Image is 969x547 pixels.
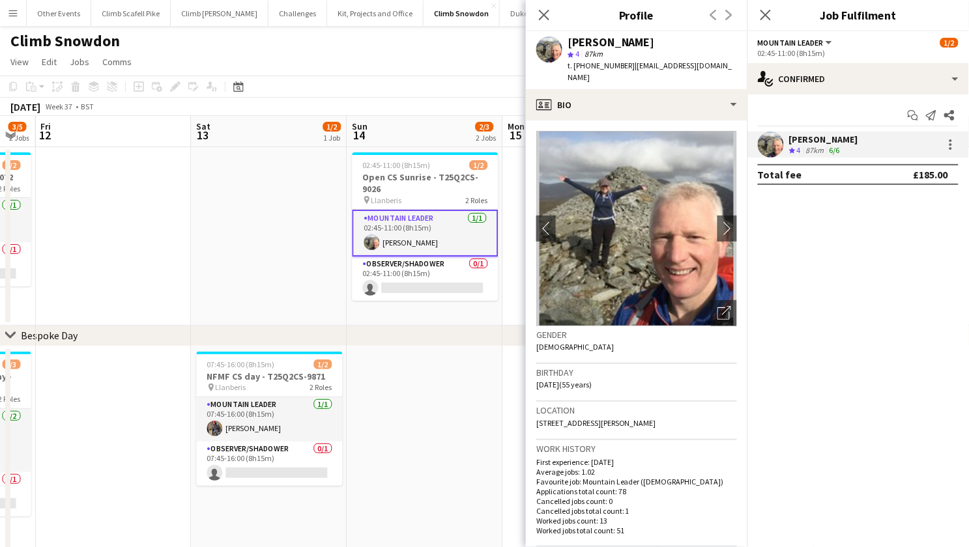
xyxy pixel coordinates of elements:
[500,1,582,26] button: Duke of Edinburgh
[102,56,132,68] span: Comms
[10,56,29,68] span: View
[70,56,89,68] span: Jobs
[789,133,858,145] div: [PERSON_NAME]
[324,133,341,143] div: 1 Job
[42,56,57,68] span: Edit
[568,61,635,70] span: t. [PHONE_NUMBER]
[327,1,424,26] button: Kit, Projects and Office
[575,49,579,59] span: 4
[536,526,737,535] p: Worked jobs total count: 51
[466,195,488,205] span: 2 Roles
[353,210,499,257] app-card-role: Mountain Leader1/102:45-11:00 (8h15m)[PERSON_NAME]
[536,496,737,506] p: Cancelled jobs count: 0
[351,128,368,143] span: 14
[582,49,605,59] span: 87km
[310,382,332,392] span: 2 Roles
[536,367,737,378] h3: Birthday
[758,38,834,48] button: Mountain Leader
[526,89,747,120] div: Bio
[353,120,368,132] span: Sun
[65,53,94,70] a: Jobs
[97,53,137,70] a: Comms
[197,371,343,382] h3: NFMF CS day - T25Q2CS-9871
[323,122,341,132] span: 1/2
[353,171,499,195] h3: Open CS Sunrise - T25Q2CS-9026
[568,61,732,82] span: | [EMAIL_ADDRESS][DOMAIN_NAME]
[41,120,51,132] span: Fri
[197,397,343,442] app-card-role: Mountain Leader1/107:45-16:00 (8h15m)[PERSON_NAME]
[10,31,120,51] h1: Climb Snowdon
[371,195,402,205] span: Llanberis
[536,380,592,389] span: [DATE] (55 years)
[363,160,431,170] span: 02:45-11:00 (8h15m)
[747,7,969,23] h3: Job Fulfilment
[914,168,948,181] div: £185.00
[536,443,737,455] h3: Work history
[8,122,27,132] span: 3/5
[216,382,246,392] span: Llanberis
[797,145,801,155] span: 4
[536,329,737,341] h3: Gender
[197,352,343,486] app-job-card: 07:45-16:00 (8h15m)1/2NFMF CS day - T25Q2CS-9871 Llanberis2 RolesMountain Leader1/107:45-16:00 (8...
[36,53,62,70] a: Edit
[526,7,747,23] h3: Profile
[506,128,525,143] span: 15
[39,128,51,143] span: 12
[27,1,91,26] button: Other Events
[353,152,499,301] app-job-card: 02:45-11:00 (8h15m)1/2Open CS Sunrise - T25Q2CS-9026 Llanberis2 RolesMountain Leader1/102:45-11:0...
[10,100,40,113] div: [DATE]
[536,477,737,486] p: Favourite job: Mountain Leader ([DEMOGRAPHIC_DATA])
[3,359,21,369] span: 2/3
[3,160,21,170] span: 1/2
[747,63,969,94] div: Confirmed
[91,1,171,26] button: Climb Scafell Pike
[940,38,959,48] span: 1/2
[476,133,497,143] div: 2 Jobs
[81,102,94,111] div: BST
[424,1,500,26] button: Climb Snowdon
[758,168,802,181] div: Total fee
[314,359,332,369] span: 1/2
[830,145,840,155] app-skills-label: 6/6
[568,36,655,48] div: [PERSON_NAME]
[9,133,29,143] div: 2 Jobs
[197,120,211,132] span: Sat
[536,467,737,477] p: Average jobs: 1.02
[536,404,737,416] h3: Location
[536,486,737,496] p: Applications total count: 78
[268,1,327,26] button: Challenges
[536,131,737,326] img: Crew avatar or photo
[476,122,494,132] span: 2/3
[758,38,824,48] span: Mountain Leader
[758,48,959,58] div: 02:45-11:00 (8h15m)
[536,516,737,526] p: Worked jobs count: 13
[5,53,34,70] a: View
[353,257,499,301] app-card-role: Observer/Shadower0/102:45-11:00 (8h15m)
[207,359,275,369] span: 07:45-16:00 (8h15m)
[536,342,614,352] span: [DEMOGRAPHIC_DATA]
[508,120,525,132] span: Mon
[197,442,343,486] app-card-role: Observer/Shadower0/107:45-16:00 (8h15m)
[171,1,268,26] button: Climb [PERSON_NAME]
[470,160,488,170] span: 1/2
[43,102,76,111] span: Week 37
[711,300,737,326] div: Open photos pop-in
[536,418,656,428] span: [STREET_ADDRESS][PERSON_NAME]
[536,506,737,516] p: Cancelled jobs total count: 1
[803,145,827,156] div: 87km
[536,457,737,467] p: First experience: [DATE]
[195,128,211,143] span: 13
[21,329,78,342] div: Bespoke Day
